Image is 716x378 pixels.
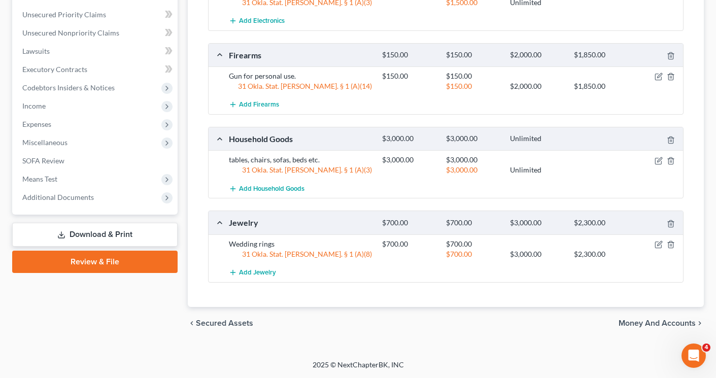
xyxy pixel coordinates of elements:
div: $150.00 [377,50,441,60]
div: $2,000.00 [505,81,569,91]
div: $150.00 [441,50,505,60]
span: Unsecured Nonpriority Claims [22,28,119,37]
div: 31 Okla. Stat. [PERSON_NAME]. § 1 (A)(3) [224,165,377,175]
a: Lawsuits [14,42,178,60]
a: Unsecured Priority Claims [14,6,178,24]
div: 2025 © NextChapterBK, INC [69,360,647,378]
div: $2,300.00 [569,249,633,259]
div: Unlimited [505,134,569,144]
div: $1,850.00 [569,50,633,60]
div: $3,000.00 [377,134,441,144]
a: Executory Contracts [14,60,178,79]
div: $3,000.00 [441,155,505,165]
div: $700.00 [441,218,505,228]
div: $2,300.00 [569,218,633,228]
div: $150.00 [441,81,505,91]
button: Add Electronics [229,12,285,30]
div: $3,000.00 [505,249,569,259]
a: SOFA Review [14,152,178,170]
span: Money and Accounts [619,319,696,327]
i: chevron_right [696,319,704,327]
span: Add Electronics [239,17,285,25]
button: chevron_left Secured Assets [188,319,253,327]
div: $3,000.00 [377,155,441,165]
span: Add Jewelry [239,268,276,277]
span: Executory Contracts [22,65,87,74]
span: Secured Assets [196,319,253,327]
div: $700.00 [441,239,505,249]
span: Miscellaneous [22,138,67,147]
button: Money and Accounts chevron_right [619,319,704,327]
div: tables, chairs, sofas, beds etc. [224,155,377,165]
span: Additional Documents [22,193,94,201]
div: $2,000.00 [505,50,569,60]
iframe: Intercom live chat [681,343,706,368]
span: Add Firearms [239,101,279,109]
span: Codebtors Insiders & Notices [22,83,115,92]
div: $1,850.00 [569,81,633,91]
div: Gun for personal use. [224,71,377,81]
span: Add Household Goods [239,185,304,193]
span: SOFA Review [22,156,64,165]
span: Unsecured Priority Claims [22,10,106,19]
div: Jewelry [224,217,377,228]
div: 31 Okla. Stat. [PERSON_NAME]. § 1 (A)(14) [224,81,377,91]
div: $3,000.00 [441,134,505,144]
button: Add Firearms [229,95,279,114]
div: $3,000.00 [441,165,505,175]
span: Lawsuits [22,47,50,55]
span: 4 [702,343,710,352]
div: $150.00 [377,71,441,81]
div: Wedding rings [224,239,377,249]
button: Add Household Goods [229,179,304,198]
div: $3,000.00 [505,218,569,228]
div: $700.00 [377,239,441,249]
button: Add Jewelry [229,263,276,282]
a: Download & Print [12,223,178,247]
div: Household Goods [224,133,377,144]
div: Firearms [224,50,377,60]
i: chevron_left [188,319,196,327]
a: Review & File [12,251,178,273]
a: Unsecured Nonpriority Claims [14,24,178,42]
div: 31 Okla. Stat. [PERSON_NAME]. § 1 (A)(8) [224,249,377,259]
span: Income [22,101,46,110]
div: $700.00 [377,218,441,228]
div: $700.00 [441,249,505,259]
div: Unlimited [505,165,569,175]
div: $150.00 [441,71,505,81]
span: Expenses [22,120,51,128]
span: Means Test [22,175,57,183]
